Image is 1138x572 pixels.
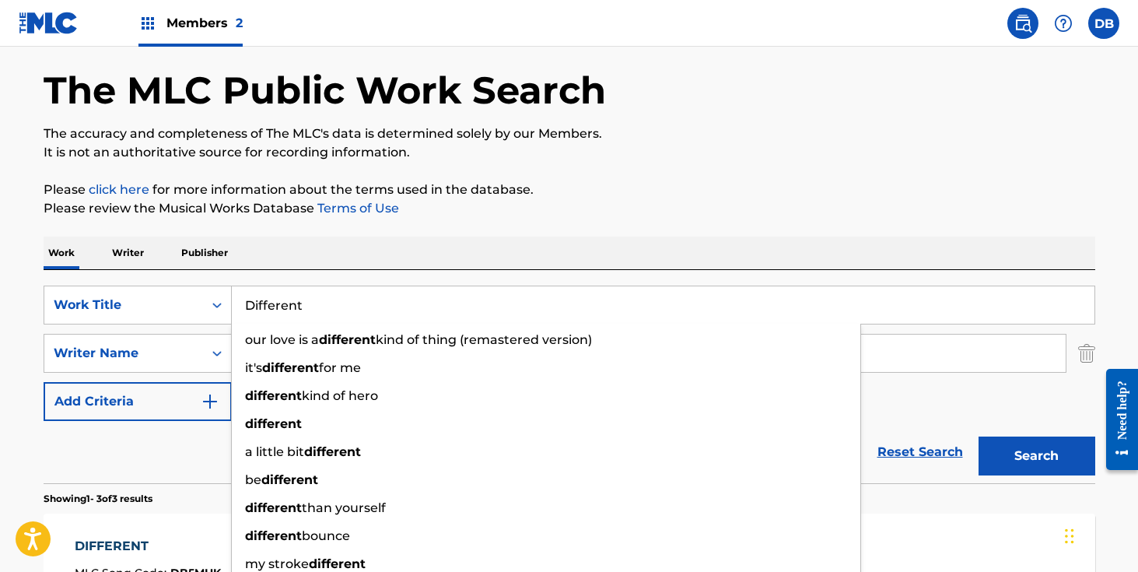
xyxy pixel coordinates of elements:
[245,388,302,403] strong: different
[44,125,1095,143] p: The accuracy and completeness of The MLC's data is determined solely by our Members.
[44,181,1095,199] p: Please for more information about the terms used in the database.
[1007,8,1038,39] a: Public Search
[376,332,592,347] span: kind of thing (remastered version)
[319,360,361,375] span: for me
[177,237,233,269] p: Publisher
[54,296,194,314] div: Work Title
[1048,8,1079,39] div: Help
[1060,497,1138,572] iframe: Chat Widget
[75,537,221,556] div: DIFFERENT
[870,435,971,469] a: Reset Search
[302,528,350,543] span: bounce
[245,332,319,347] span: our love is a
[262,360,319,375] strong: different
[314,201,399,216] a: Terms of Use
[979,437,1095,475] button: Search
[1014,14,1032,33] img: search
[107,237,149,269] p: Writer
[44,67,606,114] h1: The MLC Public Work Search
[309,556,366,571] strong: different
[19,12,79,34] img: MLC Logo
[44,286,1095,483] form: Search Form
[245,500,302,515] strong: different
[1054,14,1073,33] img: help
[245,416,302,431] strong: different
[44,237,79,269] p: Work
[245,444,304,459] span: a little bit
[302,388,378,403] span: kind of hero
[166,14,243,32] span: Members
[1088,8,1119,39] div: User Menu
[245,472,261,487] span: be
[44,199,1095,218] p: Please review the Musical Works Database
[304,444,361,459] strong: different
[44,492,152,506] p: Showing 1 - 3 of 3 results
[1094,357,1138,483] iframe: Resource Center
[261,472,318,487] strong: different
[44,143,1095,162] p: It is not an authoritative source for recording information.
[245,360,262,375] span: it's
[44,382,232,421] button: Add Criteria
[201,392,219,411] img: 9d2ae6d4665cec9f34b9.svg
[245,556,309,571] span: my stroke
[1078,334,1095,373] img: Delete Criterion
[319,332,376,347] strong: different
[302,500,386,515] span: than yourself
[1065,513,1074,560] div: Drag
[54,344,194,363] div: Writer Name
[138,14,157,33] img: Top Rightsholders
[89,182,149,197] a: click here
[245,528,302,543] strong: different
[236,16,243,30] span: 2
